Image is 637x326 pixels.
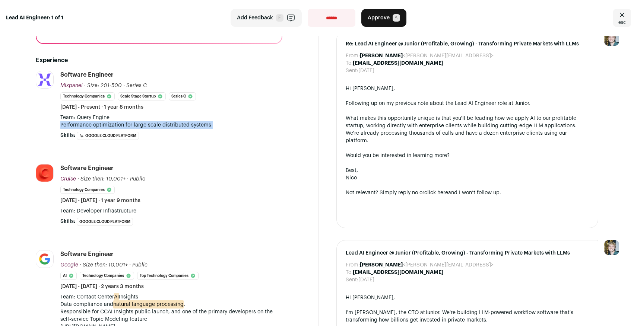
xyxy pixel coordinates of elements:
[80,262,128,268] span: · Size then: 10,001+
[130,176,145,182] span: Public
[346,269,353,276] dt: To:
[361,9,406,27] button: Approve A
[276,14,283,22] span: F
[360,52,494,60] dd: <[PERSON_NAME][EMAIL_ADDRESS]>
[36,56,282,65] h2: Experience
[60,121,282,129] p: Performance optimization for large scale distributed systems
[368,14,390,22] span: Approve
[169,92,196,100] li: Series C
[346,294,589,301] div: Hi [PERSON_NAME],
[60,186,115,194] li: Technology Companies
[60,272,77,280] li: AI
[424,190,448,195] a: click here
[425,310,439,315] a: Junior
[60,262,78,268] span: Google
[358,67,374,74] dd: [DATE]
[60,176,76,182] span: Cruise
[231,9,302,27] button: Add Feedback F
[132,262,148,268] span: Public
[346,261,360,269] dt: From:
[346,52,360,60] dt: From:
[346,276,358,284] dt: Sent:
[60,71,114,79] div: Software Engineer
[129,261,131,269] span: ·
[604,31,619,46] img: 6494470-medium_jpg
[137,272,199,280] li: Top Technology Companies
[346,152,589,159] div: Would you be interested in learning more?
[346,40,589,48] span: Re: Lead AI Engineer @ Junior (Profitable, Growing) - Transforming Private Markets with LLMs
[60,250,114,258] div: Software Engineer
[60,103,143,111] span: [DATE] - Present · 1 year 8 months
[237,14,273,22] span: Add Feedback
[127,175,129,183] span: ·
[346,249,589,257] span: Lead AI Engineer @ Junior (Profitable, Growing) - Transforming Private Markets with LLMs
[346,115,589,144] div: What makes this opportunity unique is that you'll be leading how we apply AI to our profitable st...
[77,176,126,182] span: · Size then: 10,001+
[126,83,147,88] span: Series C
[353,270,443,275] b: [EMAIL_ADDRESS][DOMAIN_NAME]
[346,85,589,92] div: Hi [PERSON_NAME],
[60,283,144,290] span: [DATE] - [DATE] · 2 years 3 months
[77,218,133,226] li: Google Cloud Platform
[113,300,184,309] mark: natural language processing
[6,14,63,22] strong: Lead AI Engineer: 1 of 1
[118,92,166,100] li: Scale Stage Startup
[60,197,140,204] span: [DATE] - [DATE] · 1 year 9 months
[36,164,53,182] img: 2ddb4485eb45a6d78e683d23f66d3ed96adf1ef380973249cd40887bf2e291b9.jpg
[60,293,282,308] p: Team: Contact Center Insights Data compliance and .
[84,83,122,88] span: · Size: 201-500
[123,82,125,89] span: ·
[60,308,282,323] p: Responsible for CCAI Insights public launch, and one of the primary developers on the self-servic...
[60,164,114,172] div: Software Engineer
[60,92,115,100] li: Technology Companies
[393,14,400,22] span: A
[346,167,589,174] div: Best,
[346,174,589,182] div: Nico
[604,240,619,255] img: 6494470-medium_jpg
[60,207,282,215] p: Team: Developer Infrastructure
[36,71,53,88] img: f5629de43ceff29bb15de630f678fe52bdebc558a5e72a48df459bc25068b91d.png
[360,262,403,268] b: [PERSON_NAME]
[60,132,75,139] span: Skills:
[77,132,139,140] li: Google Cloud Platform
[613,9,631,27] a: Close
[60,114,282,121] p: Team: Query Engine
[346,100,589,107] div: Following up on my previous note about the Lead AI Engineer role at Junior.
[60,218,75,225] span: Skills:
[346,67,358,74] dt: Sent:
[60,83,83,88] span: Mixpanel
[346,189,589,196] div: Not relevant? Simply reply no or and I won’t follow up.
[358,276,374,284] dd: [DATE]
[114,293,119,301] mark: AI
[346,309,589,324] div: I'm [PERSON_NAME], the CTO at . We're building LLM-powered workflow software that's transforming ...
[618,19,626,25] span: esc
[360,53,403,58] b: [PERSON_NAME]
[360,261,494,269] dd: <[PERSON_NAME][EMAIL_ADDRESS]>
[80,272,134,280] li: Technology Companies
[36,250,53,268] img: 8d2c6156afa7017e60e680d3937f8205e5697781b6c771928cb24e9df88505de.jpg
[346,60,353,67] dt: To:
[353,61,443,66] b: [EMAIL_ADDRESS][DOMAIN_NAME]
